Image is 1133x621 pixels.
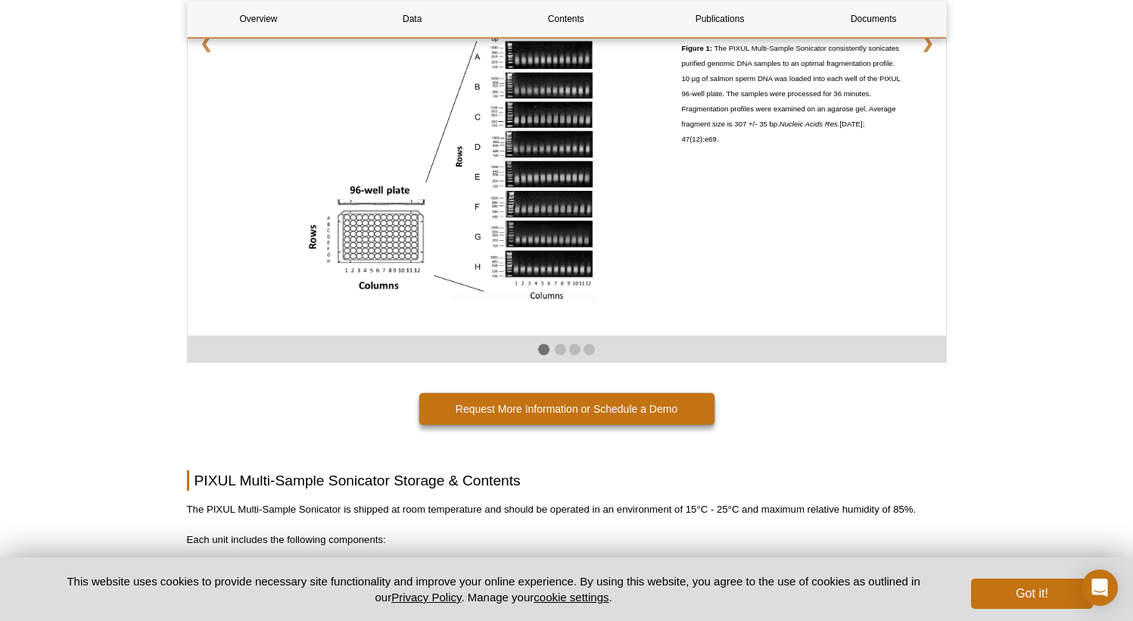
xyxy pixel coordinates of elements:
div: Open Intercom Messenger [1082,570,1118,606]
a: Request More Information or Schedule a Demo [419,393,714,425]
a: ❮ [188,23,225,63]
span: The PIXUL Multi-Sample Sonicator consistently sonicates purified genomic DNA samples to an optima... [681,44,900,143]
a: Contents [495,1,637,37]
p: The PIXUL Multi-Sample Sonicator is shipped at room temperature and should be operated in an envi... [187,502,947,517]
em: Nucleic Acids Res. [780,120,840,128]
h2: PIXUL Multi-Sample Sonicator Storage & Contents [187,470,947,491]
a: Documents [802,1,945,37]
a: Publications [649,1,791,37]
p: Each unit includes the following components: [187,532,947,548]
button: cookie settings [534,591,609,604]
strong: Figure 1: [681,44,712,52]
a: Data [341,1,484,37]
button: Got it! [971,579,1092,609]
p: This website uses cookies to provide necessary site functionality and improve your online experie... [41,573,947,605]
a: Privacy Policy [391,591,461,604]
a: ❯ [909,23,946,63]
img: DNA Shearing Consistency with the PIXUL Instrument [306,33,597,301]
a: Overview [188,1,330,37]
